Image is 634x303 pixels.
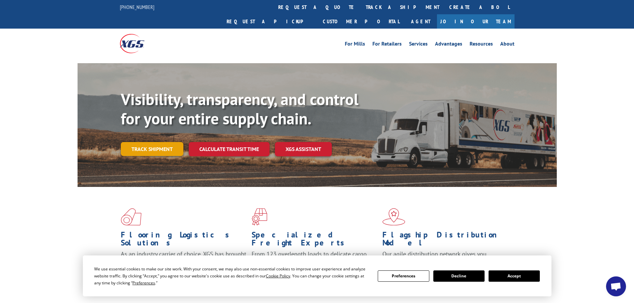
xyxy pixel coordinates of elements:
a: For Retailers [372,41,402,49]
img: xgs-icon-flagship-distribution-model-red [382,208,405,226]
a: Join Our Team [437,14,515,29]
h1: Flooring Logistics Solutions [121,231,247,250]
b: Visibility, transparency, and control for your entire supply chain. [121,89,358,129]
h1: Flagship Distribution Model [382,231,508,250]
button: Decline [433,270,485,282]
a: Track shipment [121,142,183,156]
a: Request a pickup [222,14,318,29]
a: Agent [404,14,437,29]
span: Preferences [132,280,155,286]
p: From 123 overlength loads to delicate cargo, our experienced staff knows the best way to move you... [252,250,377,280]
div: Cookie Consent Prompt [83,255,551,296]
a: XGS ASSISTANT [275,142,332,156]
a: Advantages [435,41,462,49]
a: [PHONE_NUMBER] [120,4,154,10]
img: xgs-icon-focused-on-flooring-red [252,208,267,226]
a: About [500,41,515,49]
a: Calculate transit time [189,142,270,156]
span: As an industry carrier of choice, XGS has brought innovation and dedication to flooring logistics... [121,250,246,274]
a: Open chat [606,276,626,296]
span: Our agile distribution network gives you nationwide inventory management on demand. [382,250,505,266]
a: Customer Portal [318,14,404,29]
span: Cookie Policy [266,273,290,279]
button: Preferences [378,270,429,282]
a: Resources [470,41,493,49]
a: Services [409,41,428,49]
div: We use essential cookies to make our site work. With your consent, we may also use non-essential ... [94,265,370,286]
button: Accept [489,270,540,282]
img: xgs-icon-total-supply-chain-intelligence-red [121,208,141,226]
a: For Mills [345,41,365,49]
h1: Specialized Freight Experts [252,231,377,250]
